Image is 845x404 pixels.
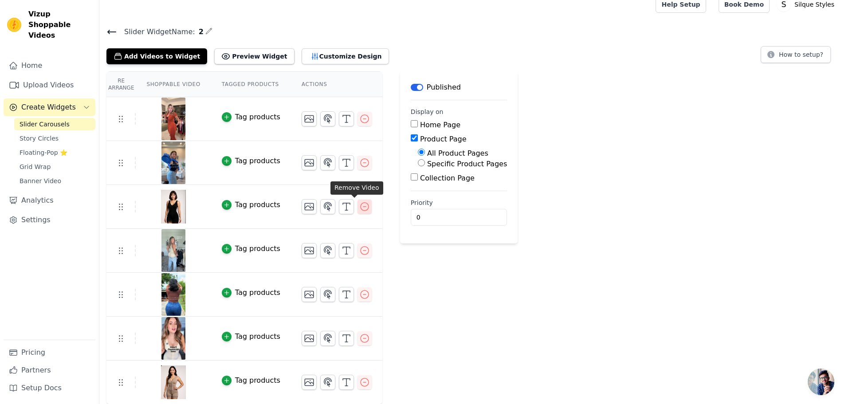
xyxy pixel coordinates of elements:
[411,198,507,207] label: Priority
[4,379,95,397] a: Setup Docs
[808,369,834,395] a: Open chat
[161,361,186,404] img: vizup-images-b29d.png
[20,134,59,143] span: Story Circles
[161,185,186,228] img: vizup-images-df25.png
[222,243,280,254] button: Tag products
[235,156,280,166] div: Tag products
[302,287,317,302] button: Change Thumbnail
[235,375,280,386] div: Tag products
[411,107,444,116] legend: Display on
[420,121,460,129] label: Home Page
[235,287,280,298] div: Tag products
[214,48,294,64] button: Preview Widget
[136,72,211,97] th: Shoppable Video
[20,120,70,129] span: Slider Carousels
[161,229,186,272] img: vizup-images-da1a.png
[14,161,95,173] a: Grid Wrap
[195,27,204,37] span: 2
[20,162,51,171] span: Grid Wrap
[222,287,280,298] button: Tag products
[211,72,291,97] th: Tagged Products
[427,149,488,157] label: All Product Pages
[106,48,207,64] button: Add Videos to Widget
[161,317,186,360] img: vizup-images-87fa.png
[28,9,92,41] span: Vizup Shoppable Videos
[302,48,389,64] button: Customize Design
[222,200,280,210] button: Tag products
[235,200,280,210] div: Tag products
[14,175,95,187] a: Banner Video
[302,331,317,346] button: Change Thumbnail
[21,102,76,113] span: Create Widgets
[222,156,280,166] button: Tag products
[291,72,382,97] th: Actions
[4,344,95,361] a: Pricing
[302,199,317,214] button: Change Thumbnail
[4,98,95,116] button: Create Widgets
[4,57,95,75] a: Home
[14,146,95,159] a: Floating-Pop ⭐
[117,27,195,37] span: Slider Widget Name:
[222,331,280,342] button: Tag products
[161,273,186,316] img: vizup-images-3278.png
[302,111,317,126] button: Change Thumbnail
[222,375,280,386] button: Tag products
[20,148,67,157] span: Floating-Pop ⭐
[302,243,317,258] button: Change Thumbnail
[235,243,280,254] div: Tag products
[161,141,186,184] img: tn-9e58d700caa244fe987b5f0bc3c2c191.png
[420,174,475,182] label: Collection Page
[106,72,136,97] th: Re Arrange
[222,112,280,122] button: Tag products
[20,177,61,185] span: Banner Video
[302,375,317,390] button: Change Thumbnail
[4,211,95,229] a: Settings
[205,26,212,38] div: Edit Name
[235,331,280,342] div: Tag products
[4,192,95,209] a: Analytics
[14,118,95,130] a: Slider Carousels
[427,82,461,93] p: Published
[235,112,280,122] div: Tag products
[761,46,831,63] button: How to setup?
[161,98,186,140] img: vizup-images-2eef.png
[4,76,95,94] a: Upload Videos
[14,132,95,145] a: Story Circles
[427,160,507,168] label: Specific Product Pages
[302,155,317,170] button: Change Thumbnail
[761,52,831,61] a: How to setup?
[4,361,95,379] a: Partners
[420,135,467,143] label: Product Page
[7,18,21,32] img: Vizup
